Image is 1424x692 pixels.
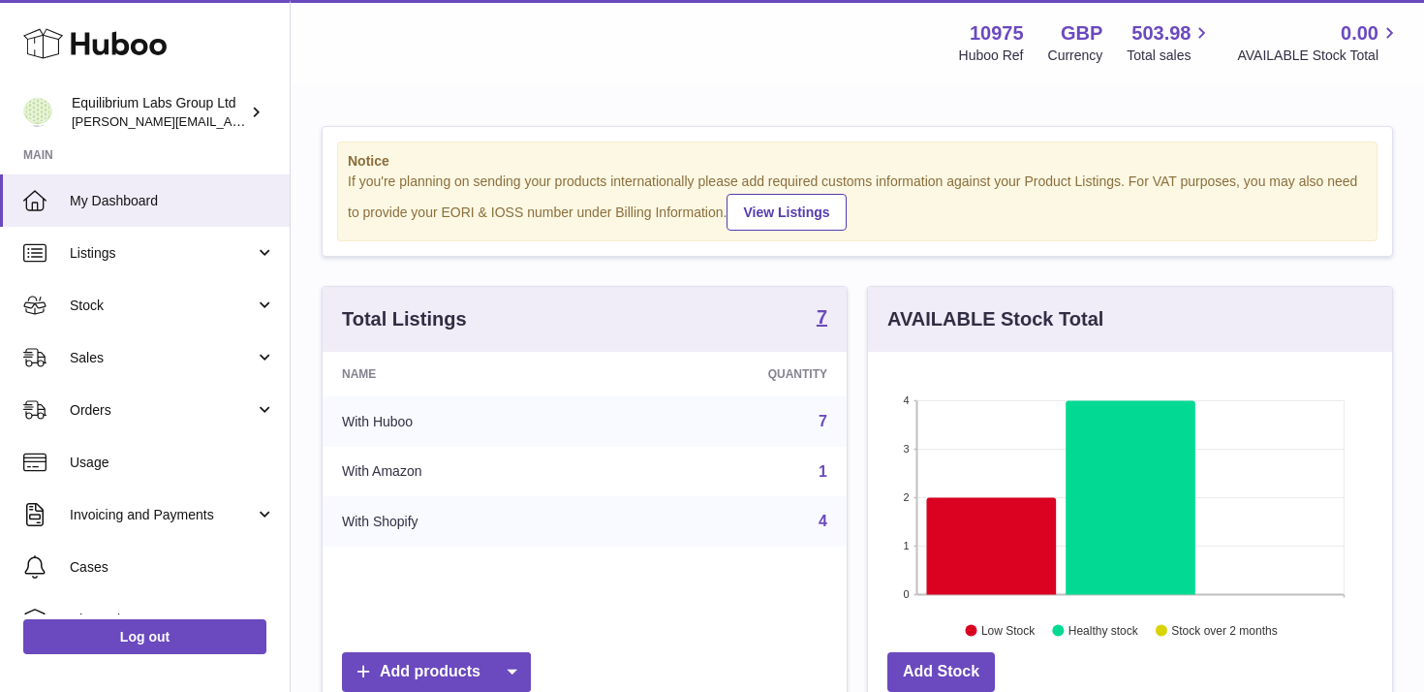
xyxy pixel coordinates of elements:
text: Low Stock [981,623,1036,637]
strong: 7 [817,307,827,327]
a: 0.00 AVAILABLE Stock Total [1237,20,1401,65]
span: 0.00 [1341,20,1378,47]
div: Huboo Ref [959,47,1024,65]
a: 1 [819,463,827,480]
span: My Dashboard [70,192,275,210]
a: Add products [342,652,531,692]
a: 7 [819,413,827,429]
th: Name [323,352,609,396]
a: 4 [819,513,827,529]
text: 0 [903,588,909,600]
strong: GBP [1061,20,1102,47]
div: Currency [1048,47,1103,65]
span: Orders [70,401,255,420]
strong: 10975 [970,20,1024,47]
span: Stock [70,297,255,315]
text: 2 [903,491,909,503]
strong: Notice [348,152,1367,171]
td: With Shopify [323,496,609,547]
span: Invoicing and Payments [70,506,255,524]
span: Usage [70,454,275,472]
text: 1 [903,540,909,551]
div: Equilibrium Labs Group Ltd [72,94,246,131]
div: If you're planning on sending your products internationally please add required customs informati... [348,173,1367,231]
img: h.woodrow@theliverclinic.com [23,98,52,127]
th: Quantity [609,352,847,396]
text: 4 [903,394,909,406]
h3: AVAILABLE Stock Total [887,306,1103,332]
text: Stock over 2 months [1171,623,1277,637]
text: Healthy stock [1068,623,1139,637]
span: 503.98 [1131,20,1191,47]
td: With Amazon [323,447,609,497]
span: Cases [70,558,275,577]
td: With Huboo [323,396,609,447]
span: Total sales [1127,47,1213,65]
a: Log out [23,619,266,654]
a: 503.98 Total sales [1127,20,1213,65]
span: Sales [70,349,255,367]
a: View Listings [727,194,846,231]
text: 3 [903,443,909,455]
h3: Total Listings [342,306,467,332]
span: Listings [70,244,255,263]
span: [PERSON_NAME][EMAIL_ADDRESS][DOMAIN_NAME] [72,113,388,129]
span: AVAILABLE Stock Total [1237,47,1401,65]
a: Add Stock [887,652,995,692]
span: Channels [70,611,275,629]
a: 7 [817,307,827,330]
